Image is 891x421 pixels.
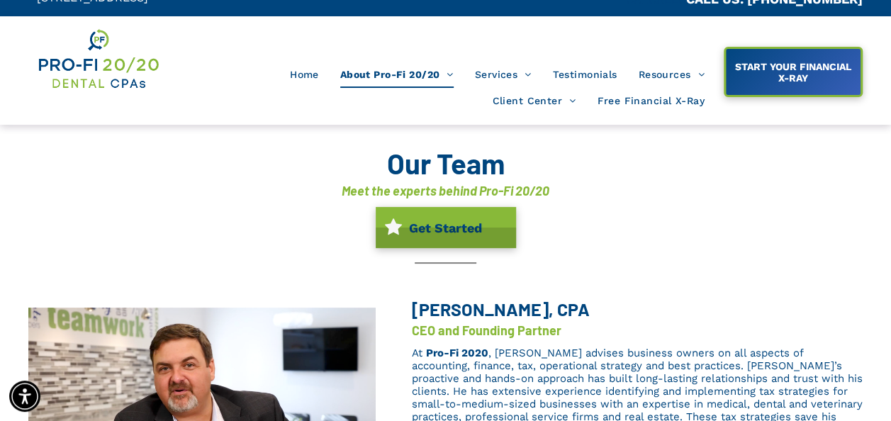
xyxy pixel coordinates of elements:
a: Services [464,61,542,88]
a: Resources [627,61,715,88]
font: CEO and Founding Partner [411,322,561,338]
a: Get Started [376,207,516,248]
a: Testimonials [542,61,627,88]
a: About Pro-Fi 20/20 [330,61,464,88]
a: START YOUR FINANCIAL X-RAY [724,47,863,97]
span: [PERSON_NAME], CPA [411,298,589,320]
span: At [411,347,422,359]
a: Client Center [481,88,586,115]
div: Accessibility Menu [9,381,40,412]
font: Meet the experts behind Pro-Fi 20/20 [342,183,549,198]
font: Our Team [387,146,505,180]
a: Free Financial X-Ray [586,88,715,115]
span: START YOUR FINANCIAL X-RAY [727,54,858,91]
span: Get Started [404,213,487,242]
a: Pro-Fi 2020 [425,347,488,359]
a: Home [279,61,330,88]
img: Get Dental CPA Consulting, Bookkeeping, & Bank Loans [37,27,159,91]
